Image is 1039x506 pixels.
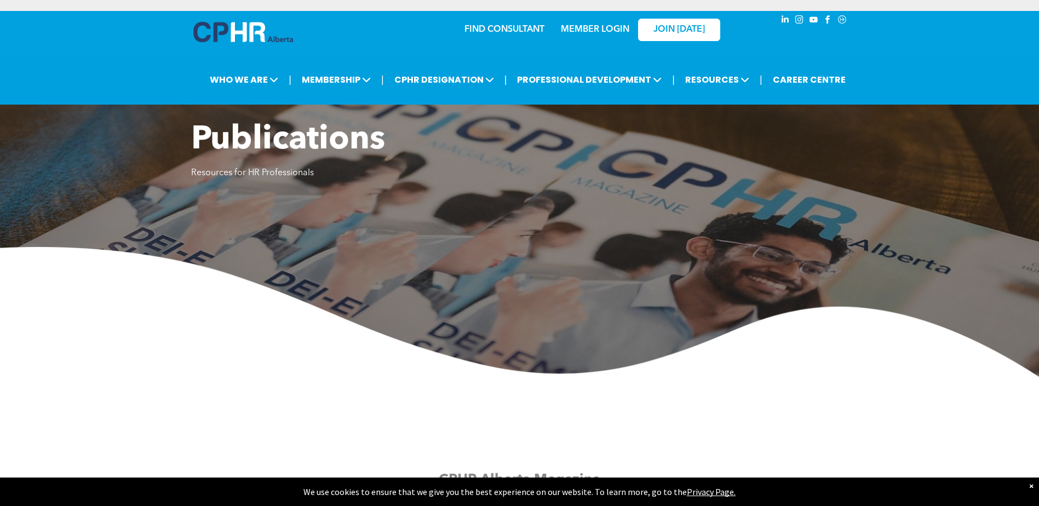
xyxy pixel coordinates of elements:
[1029,480,1034,491] div: Dismiss notification
[391,70,497,90] span: CPHR DESIGNATION
[514,70,665,90] span: PROFESSIONAL DEVELOPMENT
[794,14,806,28] a: instagram
[191,169,314,177] span: Resources for HR Professionals
[653,25,705,35] span: JOIN [DATE]
[191,124,385,157] span: Publications
[682,70,753,90] span: RESOURCES
[439,473,600,487] span: CPHR Alberta Magazine
[822,14,834,28] a: facebook
[381,68,384,91] li: |
[561,25,629,34] a: MEMBER LOGIN
[687,486,736,497] a: Privacy Page.
[504,68,507,91] li: |
[299,70,374,90] span: MEMBERSHIP
[638,19,720,41] a: JOIN [DATE]
[836,14,848,28] a: Social network
[289,68,291,91] li: |
[464,25,544,34] a: FIND CONSULTANT
[779,14,791,28] a: linkedin
[770,70,849,90] a: CAREER CENTRE
[808,14,820,28] a: youtube
[672,68,675,91] li: |
[193,22,293,42] img: A blue and white logo for cp alberta
[760,68,762,91] li: |
[206,70,282,90] span: WHO WE ARE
